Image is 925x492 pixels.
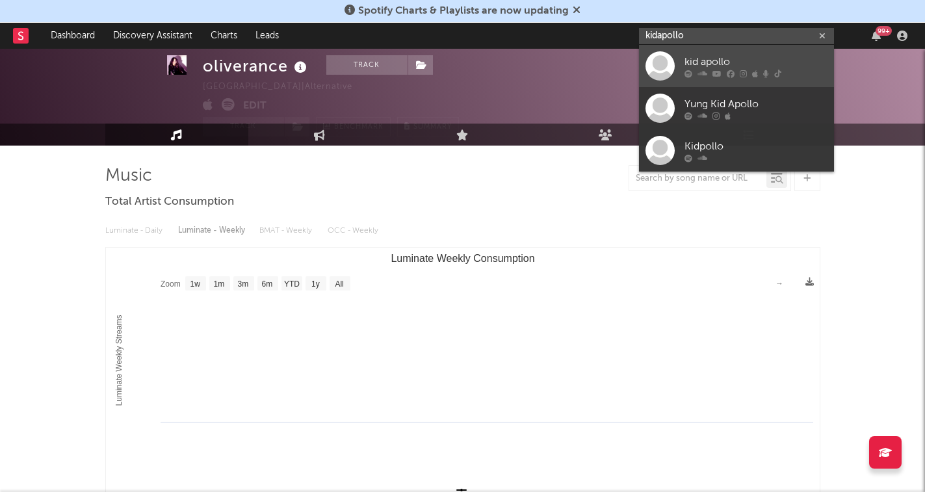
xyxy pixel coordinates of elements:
[190,279,200,289] text: 1w
[573,6,580,16] span: Dismiss
[326,55,408,75] button: Track
[316,117,391,136] a: Benchmark
[639,87,834,129] a: Yung Kid Apollo
[335,279,343,289] text: All
[243,98,267,114] button: Edit
[246,23,288,49] a: Leads
[213,279,224,289] text: 1m
[161,279,181,289] text: Zoom
[105,194,234,210] span: Total Artist Consumption
[639,129,834,172] a: Kidpollo
[684,138,827,154] div: Kidpollo
[391,253,534,264] text: Luminate Weekly Consumption
[237,279,248,289] text: 3m
[334,120,384,135] span: Benchmark
[775,279,783,288] text: →
[876,26,892,36] div: 99 +
[114,315,124,406] text: Luminate Weekly Streams
[684,54,827,70] div: kid apollo
[203,117,284,136] button: Track
[311,279,320,289] text: 1y
[684,96,827,112] div: Yung Kid Apollo
[202,23,246,49] a: Charts
[203,55,310,77] div: oliverance
[203,79,367,95] div: [GEOGRAPHIC_DATA] | Alternative
[283,279,299,289] text: YTD
[872,31,881,41] button: 99+
[358,6,569,16] span: Spotify Charts & Playlists are now updating
[397,117,459,136] button: Summary
[629,174,766,184] input: Search by song name or URL
[639,45,834,87] a: kid apollo
[261,279,272,289] text: 6m
[639,28,834,44] input: Search for artists
[104,23,202,49] a: Discovery Assistant
[42,23,104,49] a: Dashboard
